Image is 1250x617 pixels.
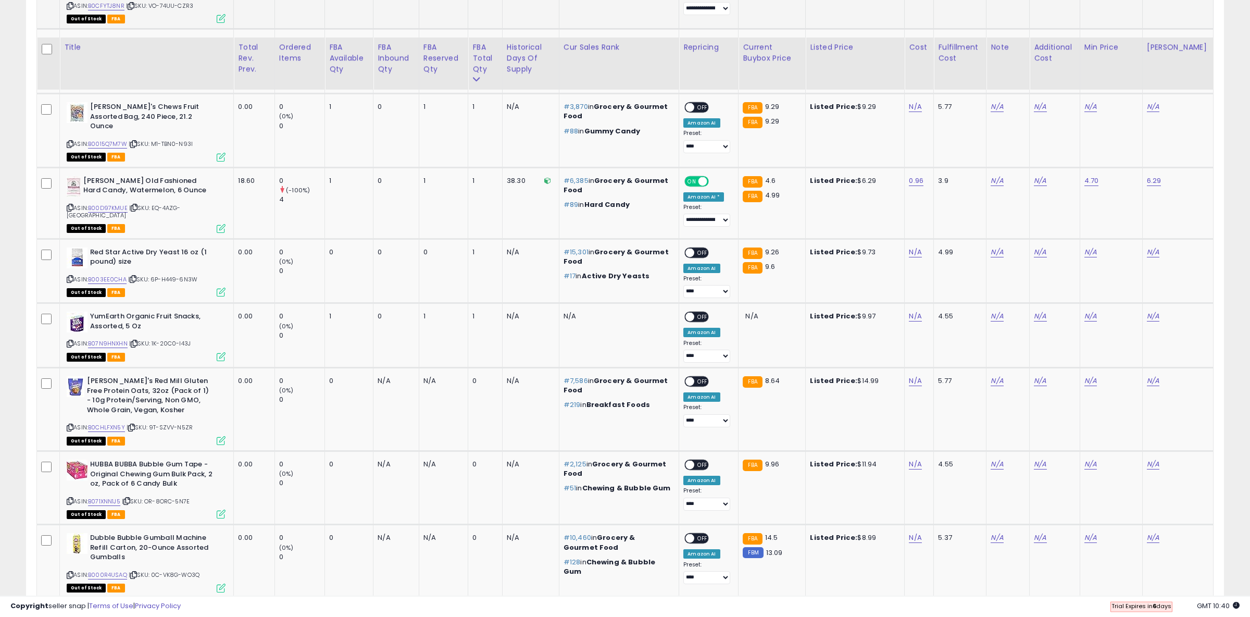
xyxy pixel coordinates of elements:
[88,497,120,506] a: B071XNN1J5
[279,257,294,266] small: (0%)
[938,42,982,64] div: Fulfillment Cost
[938,102,978,112] div: 5.77
[743,533,762,545] small: FBA
[67,460,226,517] div: ASIN:
[472,312,494,321] div: 1
[329,248,365,257] div: 0
[67,533,87,554] img: 51ZYdCi0f9L._SL40_.jpg
[472,42,498,75] div: FBA Total Qty
[743,117,762,128] small: FBA
[564,557,581,567] span: #128
[129,339,191,348] span: | SKU: 1K-20C0-I43J
[810,176,896,186] div: $6.29
[683,204,730,227] div: Preset:
[810,42,900,53] div: Listed Price
[378,42,414,75] div: FBA inbound Qty
[423,42,464,75] div: FBA Reserved Qty
[564,376,588,386] span: #7,586
[564,376,668,395] span: Grocery & Gourmet Food
[909,459,921,470] a: N/A
[1034,176,1046,186] a: N/A
[810,176,857,186] b: Listed Price:
[238,312,267,321] div: 0.00
[423,460,460,469] div: N/A
[743,376,762,388] small: FBA
[766,548,783,558] span: 13.09
[90,533,217,565] b: Dubble Bubble Gumball Machine Refill Carton, 20-Ounce Assorted Gumballs
[67,584,106,593] span: All listings that are currently out of stock and unavailable for purchase on Amazon
[279,121,324,131] div: 0
[135,601,181,611] a: Privacy Policy
[472,376,494,386] div: 0
[564,247,589,257] span: #15,301
[129,571,199,579] span: | SKU: 0C-VK8G-WO3Q
[1034,459,1046,470] a: N/A
[564,176,589,186] span: #6,385
[89,601,133,611] a: Terms of Use
[238,376,267,386] div: 0.00
[423,533,460,542] div: N/A
[67,15,106,23] span: All listings that are currently out of stock and unavailable for purchase on Amazon
[564,533,591,542] span: #10,460
[329,460,365,469] div: 0
[810,312,896,321] div: $9.97
[564,102,668,121] span: Grocery & Gourmet Food
[378,248,410,257] div: 0
[67,102,226,160] div: ASIN:
[67,224,106,233] span: All listings that are currently out of stock and unavailable for purchase on Amazon
[1147,42,1209,53] div: [PERSON_NAME]
[582,271,650,281] span: Active Dry Yeasts
[279,470,294,478] small: (0%)
[507,533,551,542] div: N/A
[694,313,711,322] span: OFF
[1147,311,1159,322] a: N/A
[88,571,127,579] a: B000R4USAQ
[279,533,324,542] div: 0
[107,584,125,593] span: FBA
[694,534,711,543] span: OFF
[329,176,365,186] div: 1
[279,544,294,552] small: (0%)
[991,102,1003,112] a: N/A
[378,376,410,386] div: N/A
[810,376,857,386] b: Listed Price:
[67,510,106,519] span: All listings that are currently out of stock and unavailable for purchase on Amazon
[1147,102,1159,112] a: N/A
[1034,533,1046,543] a: N/A
[564,459,667,478] span: Grocery & Gourmet Food
[1084,42,1138,53] div: Min Price
[586,400,650,410] span: Breakfast Foods
[279,331,324,340] div: 0
[765,459,780,469] span: 9.96
[1111,602,1171,610] span: Trial Expires in days
[126,2,193,10] span: | SKU: VO-74UU-CZR3
[564,247,669,266] span: Grocery & Gourmet Food
[1034,376,1046,386] a: N/A
[238,248,267,257] div: 0.00
[67,312,226,360] div: ASIN:
[810,311,857,321] b: Listed Price:
[238,460,267,469] div: 0.00
[1034,42,1076,64] div: Additional Cost
[743,102,762,114] small: FBA
[1153,602,1156,610] b: 6
[90,248,217,269] b: Red Star Active Dry Yeast 16 oz (1 pound) size
[683,328,720,337] div: Amazon AI
[279,322,294,330] small: (0%)
[909,533,921,543] a: N/A
[67,437,106,446] span: All listings that are currently out of stock and unavailable for purchase on Amazon
[67,353,106,362] span: All listings that are currently out of stock and unavailable for purchase on Amazon
[584,200,630,209] span: Hard Candy
[107,153,125,162] span: FBA
[683,549,720,559] div: Amazon AI
[745,311,758,321] span: N/A
[279,312,324,321] div: 0
[67,102,87,123] img: 51fjwQ4g3tL._SL40_.jpg
[507,312,551,321] div: N/A
[683,561,730,585] div: Preset:
[378,533,410,542] div: N/A
[765,116,780,126] span: 9.29
[279,112,294,120] small: (0%)
[810,247,857,257] b: Listed Price:
[90,312,217,334] b: YumEarth Organic Fruit Snacks, Assorted, 5 Oz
